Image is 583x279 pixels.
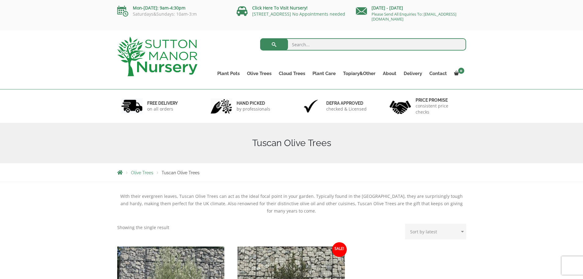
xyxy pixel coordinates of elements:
[237,106,270,112] p: by professionals
[147,106,178,112] p: on all orders
[400,69,426,78] a: Delivery
[252,5,308,11] a: Click Here To Visit Nursery!
[237,100,270,106] h6: hand picked
[117,193,466,215] div: With their evergreen leaves, Tuscan Olive Trees can act as the ideal focal point in your garden. ...
[117,138,466,149] h1: Tuscan Olive Trees
[416,103,462,115] p: consistent price checks
[252,11,345,17] a: [STREET_ADDRESS] No Appointments needed
[260,38,466,51] input: Search...
[121,98,143,114] img: 1.jpg
[390,97,411,115] img: 4.jpg
[379,69,400,78] a: About
[356,4,466,12] p: [DATE] - [DATE]
[211,98,232,114] img: 2.jpg
[332,242,347,257] span: Sale!
[339,69,379,78] a: Topiary&Other
[450,69,466,78] a: 0
[309,69,339,78] a: Plant Care
[214,69,243,78] a: Plant Pots
[426,69,450,78] a: Contact
[117,37,197,76] img: logo
[131,170,153,175] a: Olive Trees
[275,69,309,78] a: Cloud Trees
[458,68,464,74] span: 0
[117,170,466,175] nav: Breadcrumbs
[117,224,169,231] p: Showing the single result
[372,11,456,22] a: Please Send All Enquiries To: [EMAIL_ADDRESS][DOMAIN_NAME]
[300,98,322,114] img: 3.jpg
[405,224,466,239] select: Shop order
[147,100,178,106] h6: FREE DELIVERY
[416,97,462,103] h6: Price promise
[243,69,275,78] a: Olive Trees
[117,12,227,17] p: Saturdays&Sundays: 10am-3:m
[117,4,227,12] p: Mon-[DATE]: 9am-4:30pm
[326,100,367,106] h6: Defra approved
[326,106,367,112] p: checked & Licensed
[162,170,200,175] span: Tuscan Olive Trees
